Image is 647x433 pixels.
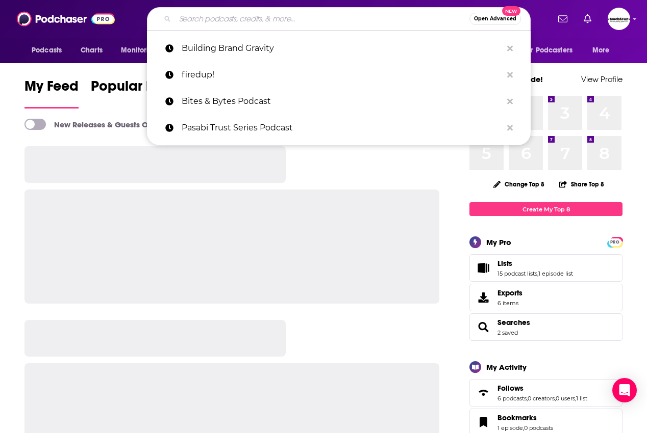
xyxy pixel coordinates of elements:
[497,288,522,297] span: Exports
[473,261,493,275] a: Lists
[469,313,623,341] span: Searches
[469,13,521,25] button: Open AdvancedNew
[469,379,623,407] span: Follows
[608,8,630,30] img: User Profile
[609,238,621,246] span: PRO
[575,395,576,402] span: ,
[486,237,511,247] div: My Pro
[469,284,623,311] a: Exports
[497,259,512,268] span: Lists
[24,77,79,101] span: My Feed
[24,119,159,130] a: New Releases & Guests Only
[497,384,587,393] a: Follows
[497,259,573,268] a: Lists
[538,270,573,277] a: 1 episode list
[608,8,630,30] button: Show profile menu
[497,424,523,431] a: 1 episode
[114,41,170,60] button: open menu
[74,41,109,60] a: Charts
[24,77,79,109] a: My Feed
[497,413,553,422] a: Bookmarks
[612,378,637,402] div: Open Intercom Messenger
[592,43,610,58] span: More
[473,320,493,334] a: Searches
[182,115,502,141] p: Pasabi Trust Series Podcast
[524,43,573,58] span: For Podcasters
[581,74,623,84] a: View Profile
[147,62,531,88] a: firedup!
[91,77,178,101] span: Popular Feed
[175,11,469,27] input: Search podcasts, credits, & more...
[554,10,571,28] a: Show notifications dropdown
[528,395,555,402] a: 0 creators
[527,395,528,402] span: ,
[497,384,524,393] span: Follows
[147,35,531,62] a: Building Brand Gravity
[486,362,527,372] div: My Activity
[497,395,527,402] a: 6 podcasts
[182,35,502,62] p: Building Brand Gravity
[81,43,103,58] span: Charts
[559,174,605,194] button: Share Top 8
[147,88,531,115] a: Bites & Bytes Podcast
[24,41,75,60] button: open menu
[576,395,587,402] a: 1 list
[469,254,623,282] span: Lists
[537,270,538,277] span: ,
[473,415,493,429] a: Bookmarks
[91,77,178,109] a: Popular Feed
[580,10,595,28] a: Show notifications dropdown
[555,395,556,402] span: ,
[523,424,524,431] span: ,
[585,41,623,60] button: open menu
[182,62,502,88] p: firedup!
[497,329,518,336] a: 2 saved
[182,88,502,115] p: Bites & Bytes Podcast
[473,290,493,305] span: Exports
[147,7,531,31] div: Search podcasts, credits, & more...
[517,41,587,60] button: open menu
[473,386,493,400] a: Follows
[609,238,621,246] a: PRO
[502,6,520,16] span: New
[497,318,530,327] a: Searches
[497,300,522,307] span: 6 items
[497,413,537,422] span: Bookmarks
[147,115,531,141] a: Pasabi Trust Series Podcast
[524,424,553,431] a: 0 podcasts
[608,8,630,30] span: Logged in as jvervelde
[17,9,115,29] img: Podchaser - Follow, Share and Rate Podcasts
[487,178,551,191] button: Change Top 8
[121,43,157,58] span: Monitoring
[32,43,62,58] span: Podcasts
[469,202,623,216] a: Create My Top 8
[497,270,537,277] a: 15 podcast lists
[556,395,575,402] a: 0 users
[474,16,516,21] span: Open Advanced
